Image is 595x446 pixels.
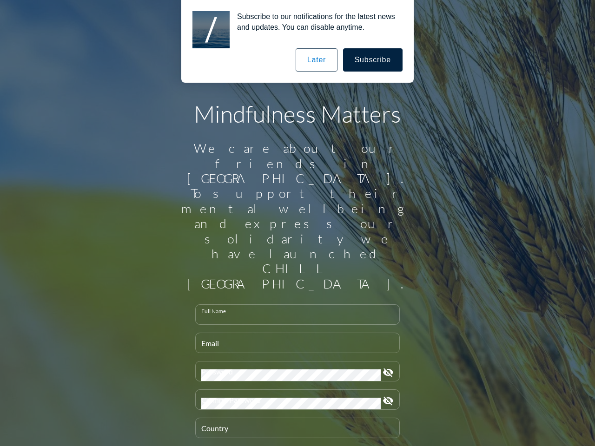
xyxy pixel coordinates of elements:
input: Confirm Password [201,398,381,409]
input: Country [201,426,394,438]
img: notification icon [192,11,230,48]
input: Full Name [201,313,394,324]
input: Password [201,369,381,381]
button: Subscribe [343,48,403,72]
button: Later [296,48,337,72]
input: Email [201,341,394,353]
div: We care about our friends in [GEOGRAPHIC_DATA]. To support their mental wellbeing and express our... [177,141,418,291]
h1: Mindfulness Matters [177,100,418,128]
div: Subscribe to our notifications for the latest news and updates. You can disable anytime. [230,11,403,33]
i: visibility_off [383,395,394,407]
i: visibility_off [383,367,394,378]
